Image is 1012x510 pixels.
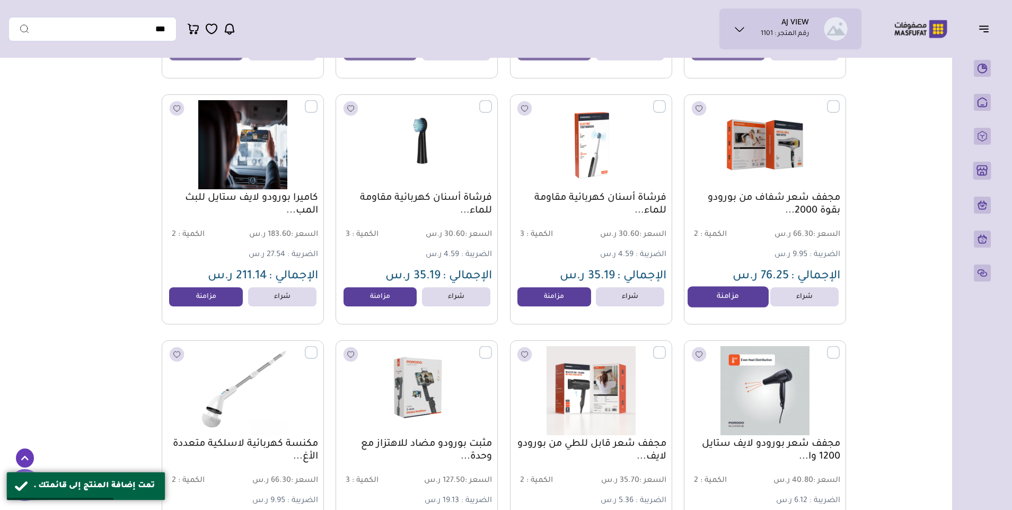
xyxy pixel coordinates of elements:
[418,476,492,486] span: 127.50 ر.س
[526,231,553,239] span: الكمية :
[639,231,666,239] span: السعر :
[244,476,318,486] span: 66.30 ر.س
[291,231,318,239] span: السعر :
[418,230,492,240] span: 30.60 ر.س
[690,192,840,217] a: مجفف شعر شفاف من بورودو بقوة 2000...
[422,287,490,306] a: شراء
[517,287,591,306] a: مزامنة
[352,477,379,485] span: الكمية :
[520,231,524,239] span: 3
[694,477,698,485] span: 2
[694,231,698,239] span: 2
[526,477,553,485] span: الكمية :
[342,100,491,189] img: 241.625-241.62520250714202509579997.png
[520,477,524,485] span: 2
[168,438,318,463] a: مكنسة كهربائية لاسلكية متعددة الأغ...
[766,476,840,486] span: 40.80 ر.س
[352,231,379,239] span: الكمية :
[346,477,350,485] span: 3
[516,192,666,217] a: فرشاة أسنان كهربائية مقاومة للماء...
[33,480,157,492] div: تمت إضافة المنتج إلى قائمتك .
[346,231,350,239] span: 3
[791,270,840,283] span: الإجمالي :
[596,287,664,306] a: شراء
[781,19,809,29] h1: AJ VIEW
[690,100,840,189] img: 241.625-241.62520250714202511942191.png
[425,497,459,505] span: 19.13 ر.س
[776,497,807,505] span: 6.12 ر.س
[287,251,318,259] span: الضريبة :
[341,438,492,463] a: مثبت بورودو مضاد للاهتزاز مع وحدة...
[172,477,176,485] span: 2
[178,231,205,239] span: الكمية :
[516,438,666,463] a: مجفف شعر قابل للطي من بورودو لايف...
[443,270,492,283] span: الإجمالي :
[887,19,955,39] img: Logo
[341,192,492,217] a: فرشاة أسنان كهربائية مقاومة للماء...
[824,17,848,41] img: AJ VIEW
[700,231,727,239] span: الكمية :
[617,270,666,283] span: الإجمالي :
[690,438,840,463] a: مجفف شعر بورودو لايف ستايل 1200 وا...
[688,287,768,308] a: مزامنة
[813,477,840,485] span: السعر :
[690,346,840,435] img: 241.625-241.62520250714202506000516.png
[761,29,809,40] p: رقم المتجر : 1101
[252,497,285,505] span: 9.95 ر.س
[636,497,666,505] span: الضريبة :
[208,270,267,283] span: 211.14 ر.س
[248,287,316,306] a: شراء
[600,251,633,259] span: 4.59 ر.س
[168,346,318,435] img: 241.625-241.62520250714202445992700.png
[733,270,789,283] span: 76.25 ر.س
[465,231,492,239] span: السعر :
[813,231,840,239] span: السعر :
[287,497,318,505] span: الضريبة :
[269,270,318,283] span: الإجمالي :
[516,346,666,435] img: 241.625-241.62520250714202504676352.png
[172,231,176,239] span: 2
[461,251,492,259] span: الضريبة :
[465,477,492,485] span: السعر :
[344,287,417,306] a: مزامنة
[461,497,492,505] span: الضريبة :
[385,270,441,283] span: 35.19 ر.س
[592,230,666,240] span: 30.60 ر.س
[291,477,318,485] span: السعر :
[249,251,285,259] span: 27.54 ر.س
[244,230,318,240] span: 183.60 ر.س
[516,100,666,189] img: 241.625-241.62520250714202510624848.png
[168,192,318,217] a: كاميرا بورودو لايف ستايل للبث المب...
[592,476,666,486] span: 35.70 ر.س
[168,100,318,189] img: 241.625-241.62520250714202507192499.png
[809,497,840,505] span: الضريبة :
[426,251,459,259] span: 4.59 ر.س
[636,251,666,259] span: الضريبة :
[809,251,840,259] span: الضريبة :
[169,287,243,306] a: مزامنة
[342,346,491,435] img: 241.625-241.62520250714202455698628.png
[178,477,205,485] span: الكمية :
[700,477,727,485] span: الكمية :
[639,477,666,485] span: السعر :
[770,287,839,306] a: شراء
[775,251,807,259] span: 9.95 ر.س
[601,497,633,505] span: 5.36 ر.س
[560,270,615,283] span: 35.19 ر.س
[766,230,840,240] span: 66.30 ر.س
